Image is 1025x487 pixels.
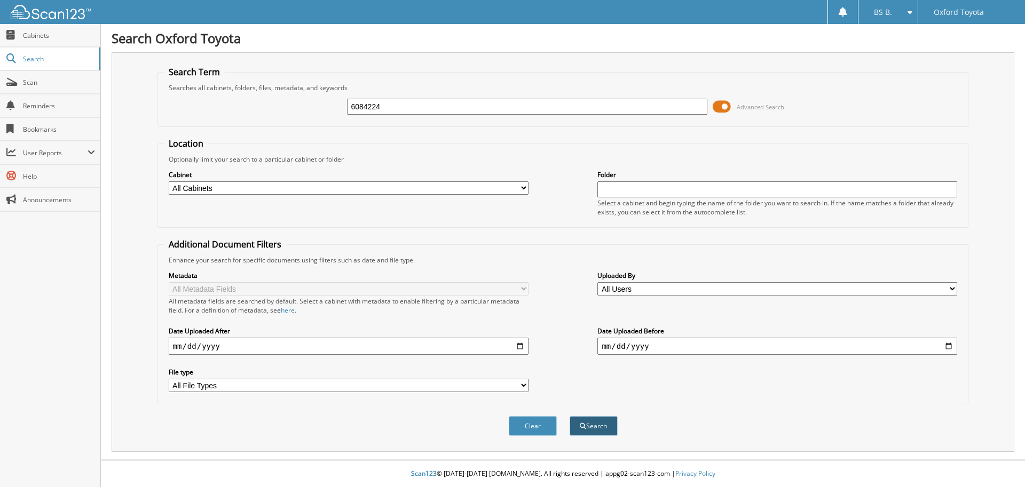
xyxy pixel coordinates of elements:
div: © [DATE]-[DATE] [DOMAIN_NAME]. All rights reserved | appg02-scan123-com | [101,461,1025,487]
span: Scan [23,78,95,87]
label: Metadata [169,271,529,280]
label: File type [169,368,529,377]
input: end [597,338,957,355]
legend: Location [163,138,209,149]
label: Date Uploaded After [169,326,529,336]
label: Folder [597,170,957,179]
span: Help [23,172,95,181]
span: Reminders [23,101,95,110]
div: Enhance your search for specific documents using filters such as date and file type. [163,256,963,265]
div: All metadata fields are searched by default. Select a cabinet with metadata to enable filtering b... [169,297,529,315]
span: Scan123 [411,469,437,478]
label: Date Uploaded Before [597,326,957,336]
input: start [169,338,529,355]
div: Optionally limit your search to a particular cabinet or folder [163,155,963,164]
span: Search [23,54,93,63]
span: Bookmarks [23,125,95,134]
span: Cabinets [23,31,95,40]
legend: Additional Document Filters [163,238,287,250]
h1: Search Oxford Toyota [112,29,1014,47]
a: Privacy Policy [675,469,715,478]
img: scan123-logo-white.svg [11,5,91,19]
span: Oxford Toyota [934,9,984,15]
span: Advanced Search [737,103,784,111]
button: Search [570,416,618,436]
label: Uploaded By [597,271,957,280]
span: BS B. [874,9,892,15]
label: Cabinet [169,170,529,179]
legend: Search Term [163,66,225,78]
div: Searches all cabinets, folders, files, metadata, and keywords [163,83,963,92]
a: here [281,306,295,315]
iframe: Chat Widget [972,436,1025,487]
button: Clear [509,416,557,436]
div: Select a cabinet and begin typing the name of the folder you want to search in. If the name match... [597,198,957,217]
span: Announcements [23,195,95,204]
span: User Reports [23,148,88,157]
